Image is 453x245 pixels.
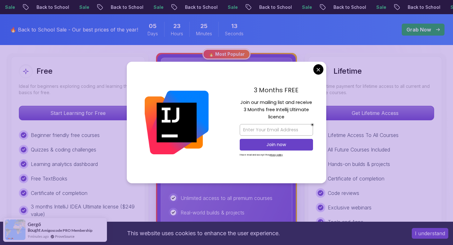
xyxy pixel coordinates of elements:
[200,22,208,31] span: 25 Minutes
[222,4,242,10] p: Sale
[31,131,100,139] p: Beginner friendly free courses
[105,4,148,10] p: Back to School
[41,228,92,233] a: Amigoscode PRO Membership
[19,83,137,96] p: Ideal for beginners exploring coding and learning the basics for free.
[254,4,296,10] p: Back to School
[31,175,67,182] p: Free TextBooks
[28,234,49,239] span: 9 minutes ago
[28,222,41,227] span: Gergő
[19,106,137,120] button: Start Learning for Free
[179,4,222,10] p: Back to School
[148,4,168,10] p: Sale
[74,4,94,10] p: Sale
[328,175,384,182] p: Certificate of completion
[31,189,87,197] p: Certificate of completion
[296,4,316,10] p: Sale
[10,26,138,33] p: 🔥 Back to School Sale - Our best prices of the year!
[181,209,244,216] p: Real-world builds & projects
[5,226,402,240] div: This website uses cookies to enhance the user experience.
[31,146,96,153] p: Quizzes & coding challenges
[5,219,25,240] img: provesource social proof notification image
[316,83,434,96] p: One-time payment for lifetime access to all current and future courses.
[173,22,181,31] span: 23 Hours
[328,218,363,226] p: Tools and Apps
[231,22,238,31] span: 13 Seconds
[316,110,434,116] a: Get Lifetime Access
[402,4,445,10] p: Back to School
[36,66,53,76] h2: Free
[328,146,390,153] p: All Future Courses Included
[28,228,41,233] span: Bought
[149,22,157,31] span: 5 Days
[181,194,272,202] p: Unlimited access to all premium courses
[31,4,74,10] p: Back to School
[148,31,158,37] span: Days
[316,106,434,120] button: Get Lifetime Access
[406,26,431,33] p: Grab Now
[196,31,212,37] span: Minutes
[328,4,371,10] p: Back to School
[333,66,362,76] h2: Lifetime
[31,203,137,218] p: 3 months IntelliJ IDEA Ultimate license ($249 value)
[225,31,243,37] span: Seconds
[328,160,390,168] p: Hands-on builds & projects
[412,228,448,239] button: Accept cookies
[171,31,183,37] span: Hours
[328,189,359,197] p: Code reviews
[19,110,137,116] a: Start Learning for Free
[31,160,98,168] p: Learning analytics dashboard
[371,4,391,10] p: Sale
[328,204,372,211] p: Exclusive webinars
[328,131,399,139] p: Lifetime Access To All Courses
[55,234,75,239] a: ProveSource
